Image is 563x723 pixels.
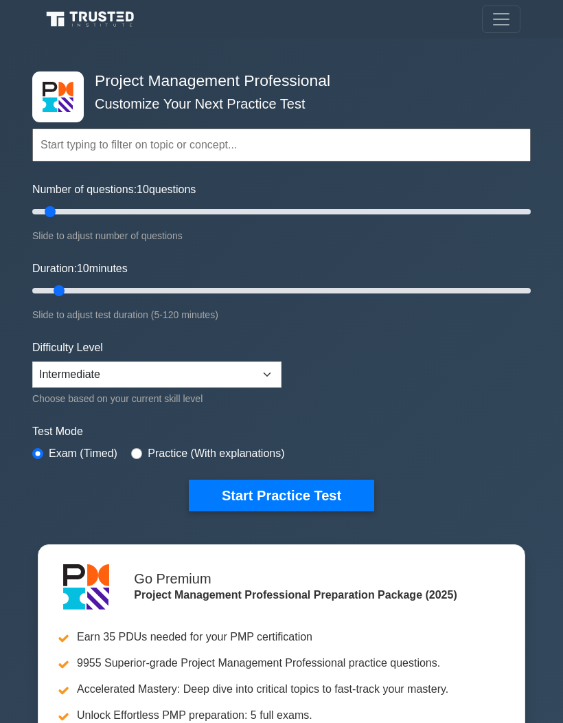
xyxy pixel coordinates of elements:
[137,183,149,195] span: 10
[77,263,89,274] span: 10
[49,445,117,462] label: Exam (Timed)
[32,307,531,323] div: Slide to adjust test duration (5-120 minutes)
[89,71,463,90] h4: Project Management Professional
[32,227,531,244] div: Slide to adjust number of questions
[32,129,531,162] input: Start typing to filter on topic or concept...
[32,390,281,407] div: Choose based on your current skill level
[32,423,531,440] label: Test Mode
[32,340,103,356] label: Difficulty Level
[189,480,374,511] button: Start Practice Test
[32,260,128,277] label: Duration: minutes
[148,445,284,462] label: Practice (With explanations)
[482,5,520,33] button: Toggle navigation
[32,181,196,198] label: Number of questions: questions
